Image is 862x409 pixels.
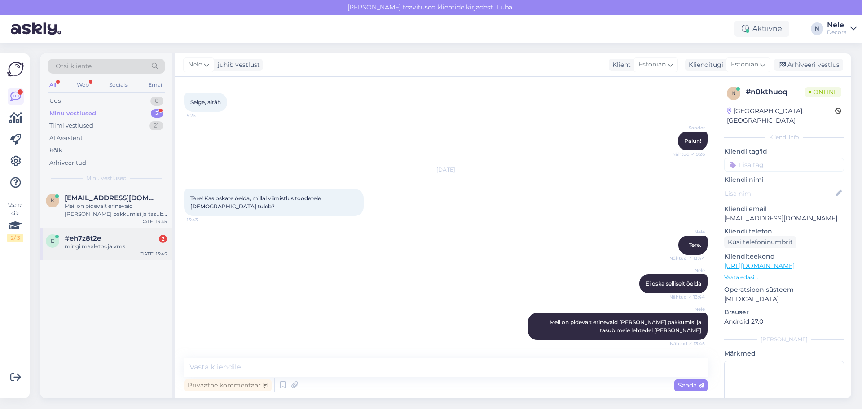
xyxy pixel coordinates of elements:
p: Android 27.0 [724,317,844,326]
div: Kliendi info [724,133,844,141]
span: Nele [671,306,705,312]
span: 9:25 [187,112,220,119]
div: Kõik [49,146,62,155]
div: Web [75,79,91,91]
span: K [51,197,55,204]
p: Kliendi email [724,204,844,214]
div: Küsi telefoninumbrit [724,236,796,248]
div: [DATE] 13:45 [139,218,167,225]
span: Otsi kliente [56,62,92,71]
div: Socials [107,79,129,91]
span: Nähtud ✓ 13:45 [670,340,705,347]
span: Minu vestlused [86,174,127,182]
span: Palun! [684,137,701,144]
div: 0 [150,97,163,106]
div: Uus [49,97,61,106]
div: Aktiivne [734,21,789,37]
span: #eh7z8t2e [65,234,101,242]
span: Saada [678,381,704,389]
p: Märkmed [724,349,844,358]
a: [URL][DOMAIN_NAME] [724,262,795,270]
div: 2 [159,235,167,243]
span: Meil on pidevalt erinevaid [PERSON_NAME] pakkumisi ja tasub meie lehtedel [PERSON_NAME] [550,319,703,334]
div: 2 / 3 [7,234,23,242]
div: Minu vestlused [49,109,96,118]
div: N [811,22,823,35]
div: Klienditugi [685,60,723,70]
span: Estonian [731,60,758,70]
div: Klient [609,60,631,70]
div: All [48,79,58,91]
div: Vaata siia [7,202,23,242]
div: Privaatne kommentaar [184,379,272,391]
span: Nähtud ✓ 13:44 [669,294,705,300]
p: Operatsioonisüsteem [724,285,844,295]
span: Selge, aitäh [190,99,221,106]
span: Tere. [689,242,701,248]
div: [DATE] [184,166,708,174]
p: Brauser [724,308,844,317]
span: Ei oska selliselt öelda [646,280,701,287]
a: NeleDecora [827,22,857,36]
span: n [731,90,736,97]
input: Lisa nimi [725,189,834,198]
div: Tiimi vestlused [49,121,93,130]
div: AI Assistent [49,134,83,143]
span: Kertu8725@gmail.com [65,194,158,202]
div: Meil on pidevalt erinevaid [PERSON_NAME] pakkumisi ja tasub meie lehtedel [PERSON_NAME] [65,202,167,218]
div: [GEOGRAPHIC_DATA], [GEOGRAPHIC_DATA] [727,106,835,125]
p: Klienditeekond [724,252,844,261]
div: Nele [827,22,847,29]
span: 13:43 [187,216,220,223]
p: Kliendi telefon [724,227,844,236]
span: Nähtud ✓ 13:44 [669,255,705,262]
span: Tere! Kas oskate öelda, millal viimistlus toodetele [DEMOGRAPHIC_DATA] tuleb? [190,195,322,210]
img: Askly Logo [7,61,24,78]
span: Nele [671,267,705,274]
span: e [51,237,54,244]
div: mingi maaletooja vms [65,242,167,251]
p: Kliendi nimi [724,175,844,185]
div: # n0kthuoq [746,87,805,97]
span: Nele [188,60,202,70]
div: [PERSON_NAME] [724,335,844,343]
p: [MEDICAL_DATA] [724,295,844,304]
span: Sander [671,124,705,131]
div: 2 [151,109,163,118]
input: Lisa tag [724,158,844,172]
div: Arhiveeritud [49,158,86,167]
p: [EMAIL_ADDRESS][DOMAIN_NAME] [724,214,844,223]
p: Vaata edasi ... [724,273,844,281]
span: Nähtud ✓ 9:26 [671,151,705,158]
div: Email [146,79,165,91]
div: [DATE] 13:45 [139,251,167,257]
span: Online [805,87,841,97]
span: Luba [494,3,515,11]
p: Kliendi tag'id [724,147,844,156]
div: Arhiveeri vestlus [774,59,843,71]
div: juhib vestlust [214,60,260,70]
span: Nele [671,229,705,235]
span: Estonian [638,60,666,70]
div: Decora [827,29,847,36]
div: 21 [149,121,163,130]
